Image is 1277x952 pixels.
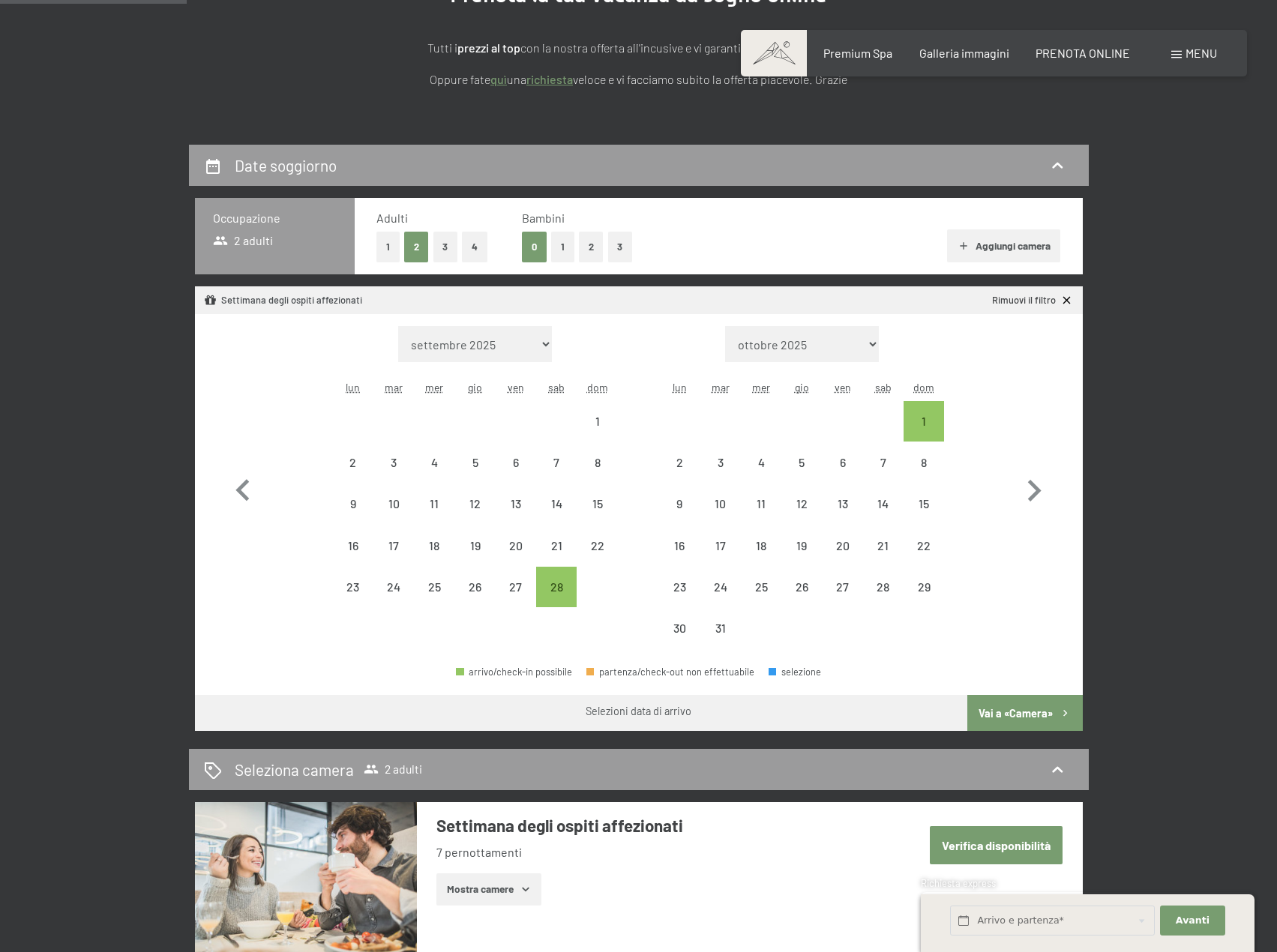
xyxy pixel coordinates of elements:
div: 2 [661,457,698,494]
button: 3 [433,232,458,262]
a: Rimuovi il filtro [992,294,1073,307]
div: Sat Feb 21 2026 [536,525,577,566]
abbr: giovedì [468,381,482,394]
div: arrivo/check-in non effettuabile [659,483,700,524]
p: Oppure fate una veloce e vi facciamo subito la offerta piacevole. Grazie [264,70,1014,89]
h3: Occupazione [213,210,337,226]
div: arrivo/check-in non effettuabile [741,483,781,524]
div: 22 [905,540,943,577]
div: Sun Mar 08 2026 [904,442,944,483]
div: 10 [375,498,412,535]
div: 26 [457,581,494,618]
div: arrivo/check-in possibile [904,401,944,442]
div: 25 [415,581,453,618]
abbr: mercoledì [752,381,770,394]
div: 29 [905,581,943,618]
div: 18 [415,540,453,577]
div: arrivo/check-in non effettuabile [822,442,862,483]
div: Fri Mar 20 2026 [822,525,862,566]
div: 12 [783,498,820,535]
button: 4 [462,232,487,262]
div: Sun Mar 22 2026 [904,525,944,566]
div: 27 [497,581,535,618]
abbr: sabato [548,381,565,394]
div: arrivo/check-in non effettuabile [863,525,904,566]
div: arrivo/check-in non effettuabile [577,525,617,566]
div: arrivo/check-in possibile [456,667,572,677]
div: arrivo/check-in non effettuabile [577,401,617,442]
div: 12 [457,498,494,535]
div: 3 [702,457,739,494]
div: Mon Feb 02 2026 [333,442,373,483]
div: arrivo/check-in non effettuabile [781,442,822,483]
div: arrivo/check-in non effettuabile [822,525,862,566]
div: arrivo/check-in non effettuabile [496,567,536,607]
div: 9 [661,498,698,535]
div: Tue Mar 31 2026 [700,608,741,648]
div: Tue Feb 24 2026 [373,567,414,607]
div: Fri Feb 06 2026 [496,442,536,483]
div: arrivo/check-in non effettuabile [700,567,741,607]
div: 20 [497,540,535,577]
div: arrivo/check-in non effettuabile [781,525,822,566]
div: Tue Mar 03 2026 [700,442,741,483]
span: Adulti [376,211,408,225]
div: Mon Mar 16 2026 [659,525,700,566]
div: 14 [865,498,902,535]
div: 4 [742,457,780,494]
div: 5 [783,457,820,494]
div: arrivo/check-in non effettuabile [741,525,781,566]
div: Mon Mar 23 2026 [659,567,700,607]
div: Mon Mar 30 2026 [659,608,700,648]
div: Tue Mar 24 2026 [700,567,741,607]
div: 19 [783,540,820,577]
div: arrivo/check-in non effettuabile [904,567,944,607]
div: arrivo/check-in non effettuabile [577,442,617,483]
div: Settimana degli ospiti affezionati [204,294,362,307]
div: Sat Mar 21 2026 [863,525,904,566]
button: Mese successivo [1012,326,1056,649]
div: arrivo/check-in non effettuabile [414,442,454,483]
div: 6 [823,457,861,494]
div: 21 [865,540,902,577]
div: 7 [865,457,902,494]
div: Thu Feb 19 2026 [455,525,496,566]
div: 13 [823,498,861,535]
div: 25 [742,581,780,618]
div: 17 [375,540,412,577]
div: arrivo/check-in non effettuabile [496,525,536,566]
button: Mostra camere [436,873,541,906]
div: 5 [457,457,494,494]
div: Sun Feb 01 2026 [577,401,617,442]
div: arrivo/check-in non effettuabile [781,567,822,607]
div: Sat Feb 28 2026 [536,567,577,607]
div: arrivo/check-in non effettuabile [414,567,454,607]
span: Avanti [1176,914,1210,927]
div: arrivo/check-in non effettuabile [496,483,536,524]
abbr: venerdì [508,381,524,394]
abbr: venerdì [835,381,851,394]
div: Thu Mar 26 2026 [781,567,822,607]
div: Wed Mar 11 2026 [741,483,781,524]
div: arrivo/check-in non effettuabile [904,483,944,524]
div: 23 [661,581,698,618]
div: Thu Mar 12 2026 [781,483,822,524]
a: Premium Spa [823,46,892,60]
div: arrivo/check-in non effettuabile [700,483,741,524]
div: arrivo/check-in non effettuabile [333,567,373,607]
div: 21 [538,540,575,577]
div: 2 [334,457,372,494]
h3: Settimana degli ospiti affezionati [436,814,883,837]
div: 20 [823,540,861,577]
div: Mon Feb 16 2026 [333,525,373,566]
div: Sat Mar 14 2026 [863,483,904,524]
div: arrivo/check-in non effettuabile [700,608,741,648]
div: Wed Mar 18 2026 [741,525,781,566]
div: arrivo/check-in non effettuabile [455,525,496,566]
div: arrivo/check-in non effettuabile [659,608,700,648]
div: Selezioni data di arrivo [586,704,691,719]
div: arrivo/check-in non effettuabile [822,483,862,524]
div: Mon Feb 09 2026 [333,483,373,524]
div: arrivo/check-in non effettuabile [333,442,373,483]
